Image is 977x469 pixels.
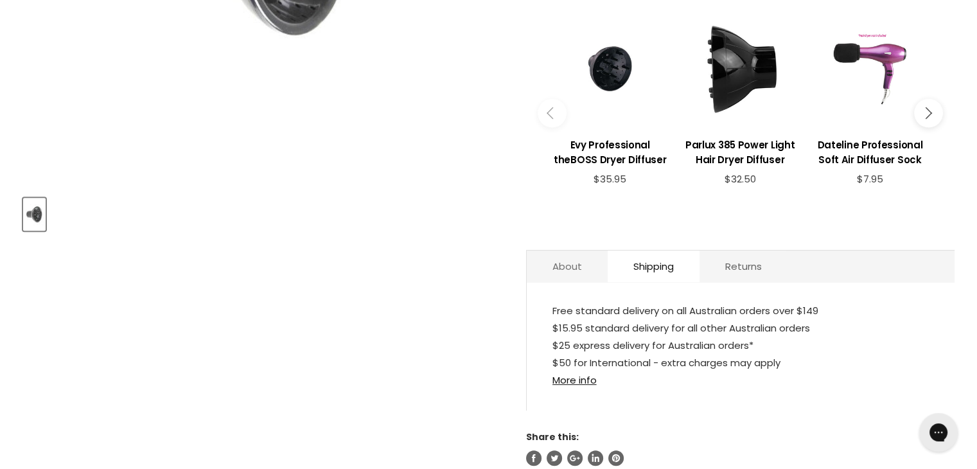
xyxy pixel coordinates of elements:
span: $32.50 [724,172,755,186]
a: View product:Parlux 385 Power Light Hair Dryer Diffuser [682,128,798,173]
button: Robert de Soto Finger Diffuser Large [23,198,46,231]
h3: Evy Professional theBOSS Dryer Diffuser [552,137,669,167]
p: Free standard delivery on all Australian orders over $149 $15.95 standard delivery for all other ... [552,302,929,391]
span: $7.95 [857,172,883,186]
aside: Share this: [526,431,955,466]
a: Returns [700,251,788,282]
iframe: Gorgias live chat messenger [913,409,964,456]
span: Share this: [526,430,579,443]
span: $35.95 [594,172,626,186]
h3: Dateline Professional Soft Air Diffuser Sock [811,137,928,167]
h3: Parlux 385 Power Light Hair Dryer Diffuser [682,137,798,167]
a: View product:Dateline Professional Soft Air Diffuser Sock [811,128,928,173]
a: View product:Evy Professional theBOSS Dryer Diffuser [552,128,669,173]
img: Robert de Soto Finger Diffuser Large [24,199,44,229]
a: More info [552,373,597,387]
a: About [527,251,608,282]
a: Shipping [608,251,700,282]
div: Product thumbnails [21,194,505,231]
